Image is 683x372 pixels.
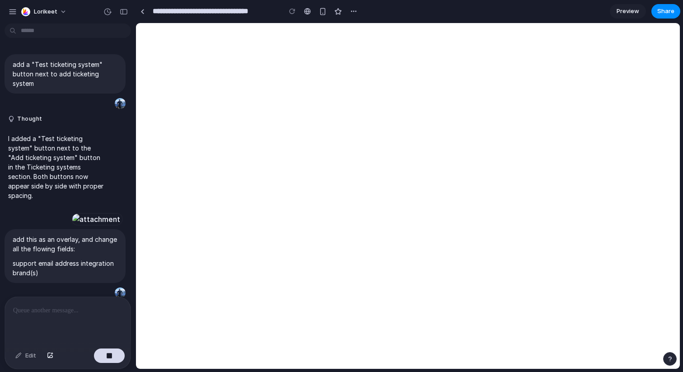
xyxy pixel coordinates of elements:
[651,4,680,19] button: Share
[13,235,117,254] p: add this as an overlay, and change all the flowing fields:
[34,7,57,16] span: Lorikeet
[657,7,674,16] span: Share
[610,4,646,19] a: Preview
[13,259,117,278] p: support email address integration brand(s)
[617,7,639,16] span: Preview
[18,5,71,19] button: Lorikeet
[8,134,105,200] p: I added a "Test ticketing system" button next to the "Add ticketing system" button in the Ticketi...
[13,60,117,88] p: add a "Test ticketing system" button next to add ticketing system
